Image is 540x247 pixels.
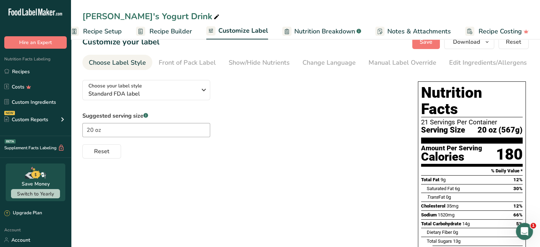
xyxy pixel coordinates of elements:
[513,177,523,182] span: 12%
[498,35,529,49] button: Reset
[421,177,440,182] span: Total Fat
[479,27,522,36] span: Recipe Costing
[11,189,60,198] button: Switch to Yearly
[369,58,436,68] div: Manual Label Override
[427,238,452,244] span: Total Sugars
[453,38,480,46] span: Download
[4,116,48,123] div: Custom Reports
[421,126,465,135] span: Serving Size
[427,194,445,200] span: Fat
[159,58,216,68] div: Front of Pack Label
[455,186,460,191] span: 6g
[375,23,451,39] a: Notes & Attachments
[282,23,361,39] a: Nutrition Breakdown
[82,10,221,23] div: [PERSON_NAME]'s Yogurt Drink
[149,27,192,36] span: Recipe Builder
[294,27,355,36] span: Nutrition Breakdown
[446,194,451,200] span: 0g
[421,119,523,126] div: 21 Servings Per Container
[421,85,523,117] h1: Nutrition Facts
[229,58,290,68] div: Show/Hide Nutrients
[513,212,523,218] span: 66%
[4,36,67,49] button: Hire an Expert
[513,186,523,191] span: 30%
[447,203,458,209] span: 35mg
[22,180,50,188] div: Save Money
[136,23,192,39] a: Recipe Builder
[206,23,268,40] a: Customize Label
[387,27,451,36] span: Notes & Attachments
[82,144,121,159] button: Reset
[530,223,536,229] span: 1
[441,177,446,182] span: 9g
[421,145,482,152] div: Amount Per Serving
[453,230,458,235] span: 0g
[449,58,539,68] div: Edit Ingredients/Allergens List
[513,203,523,209] span: 12%
[453,238,460,244] span: 13g
[465,23,529,39] a: Recipe Costing
[4,210,42,217] div: Upgrade Plan
[421,152,482,162] div: Calories
[88,90,197,98] span: Standard FDA label
[89,58,146,68] div: Choose Label Style
[82,80,210,100] button: Choose your label style Standard FDA label
[302,58,356,68] div: Change Language
[421,212,437,218] span: Sodium
[462,221,470,226] span: 14g
[17,190,54,197] span: Switch to Yearly
[516,221,523,226] span: 5%
[478,126,523,135] span: 20 oz (567g)
[420,38,432,46] span: Save
[412,35,440,49] button: Save
[218,26,268,36] span: Customize Label
[421,221,461,226] span: Total Carbohydrate
[427,194,438,200] i: Trans
[516,223,533,240] iframe: Intercom live chat
[70,23,122,39] a: Recipe Setup
[82,112,210,120] label: Suggested serving size
[427,186,454,191] span: Saturated Fat
[82,36,159,48] h1: Customize your label
[5,139,16,144] div: BETA
[88,82,142,90] span: Choose your label style
[421,167,523,175] section: % Daily Value *
[438,212,454,218] span: 1520mg
[506,38,521,46] span: Reset
[94,147,109,156] span: Reset
[4,111,15,115] div: NEW
[421,203,446,209] span: Cholesterol
[427,230,452,235] span: Dietary Fiber
[496,145,523,164] div: 180
[444,35,494,49] button: Download
[83,27,122,36] span: Recipe Setup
